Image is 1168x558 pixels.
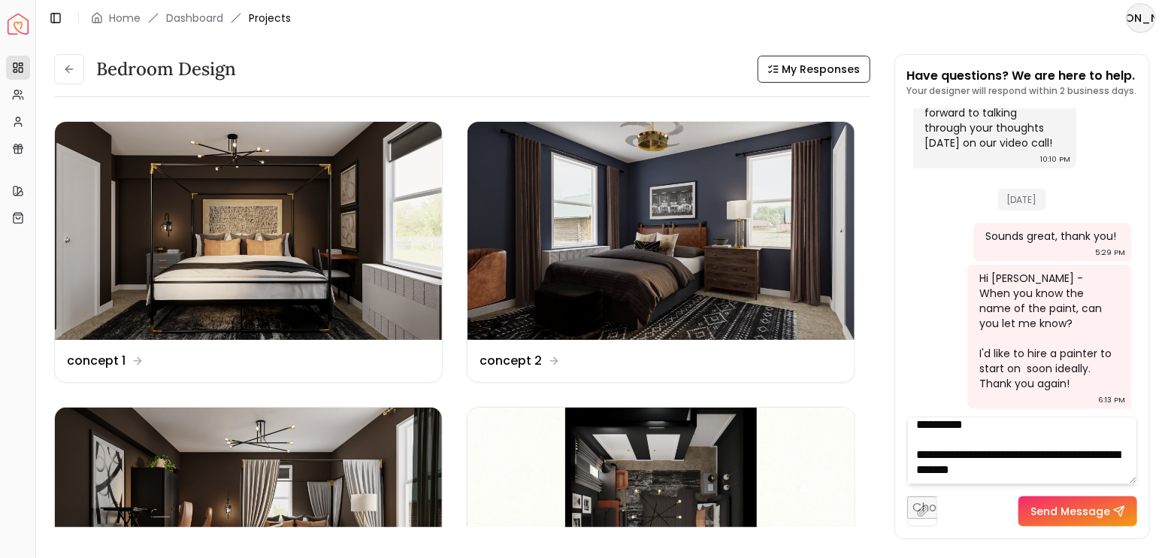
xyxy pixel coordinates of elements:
[1095,245,1125,260] div: 5:29 PM
[55,122,442,340] img: concept 1
[467,121,855,383] a: concept 2concept 2
[109,11,141,26] a: Home
[1126,3,1156,33] button: [PERSON_NAME]
[985,229,1116,244] div: Sounds great, thank you!
[468,122,855,340] img: concept 2
[1098,393,1125,408] div: 6:13 PM
[166,11,223,26] a: Dashboard
[67,352,126,370] dd: concept 1
[54,121,443,383] a: concept 1concept 1
[8,14,29,35] img: Spacejoy Logo
[1127,5,1154,32] span: [PERSON_NAME]
[979,271,1116,391] div: Hi [PERSON_NAME] - When you know the name of the paint, can you let me know? I'd like to hire a p...
[998,189,1046,211] span: [DATE]
[96,57,236,81] h3: Bedroom design
[782,62,861,77] span: My Responses
[91,11,291,26] nav: breadcrumb
[907,67,1137,85] p: Have questions? We are here to help.
[758,56,870,83] button: My Responses
[1018,496,1137,526] button: Send Message
[8,14,29,35] a: Spacejoy
[907,85,1137,97] p: Your designer will respond within 2 business days.
[480,352,542,370] dd: concept 2
[249,11,291,26] span: Projects
[1040,152,1070,167] div: 10:10 PM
